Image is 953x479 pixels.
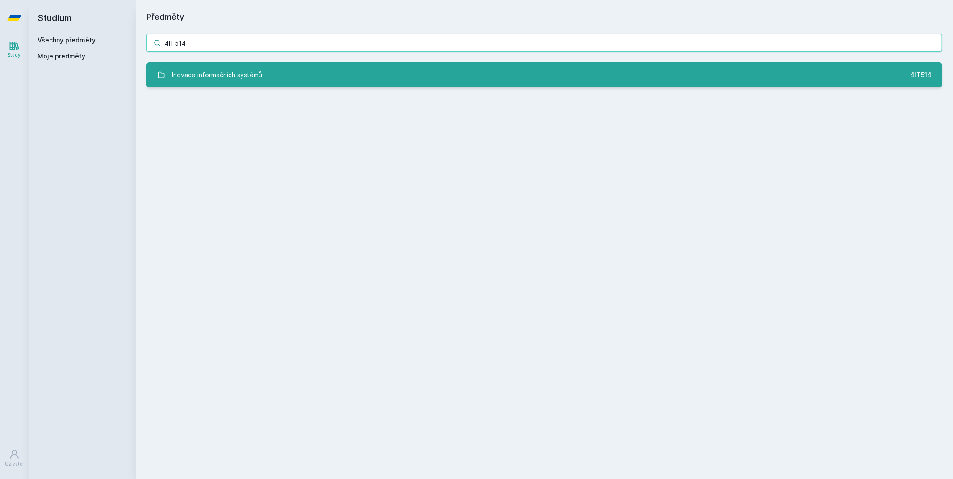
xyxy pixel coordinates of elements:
[146,34,942,52] input: Název nebo ident předmětu…
[38,36,96,44] a: Všechny předměty
[172,66,263,84] div: Inovace informačních systémů
[2,445,27,472] a: Uživatel
[5,461,24,467] div: Uživatel
[910,71,932,79] div: 4IT514
[146,62,942,87] a: Inovace informačních systémů 4IT514
[146,11,942,23] h1: Předměty
[2,36,27,63] a: Study
[38,52,85,61] span: Moje předměty
[8,52,21,58] div: Study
